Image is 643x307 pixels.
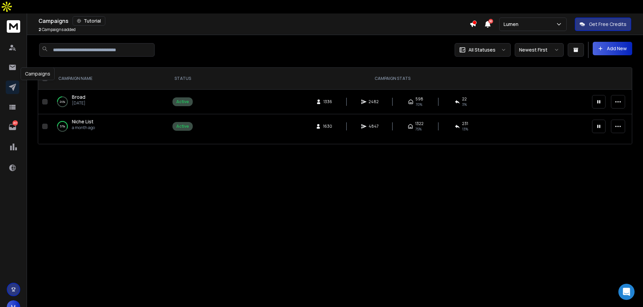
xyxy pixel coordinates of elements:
a: 207 [6,120,19,134]
p: All Statuses [468,47,495,53]
td: 57%Niche Lista month ago [50,114,168,139]
span: 1630 [323,124,332,129]
th: CAMPAIGN NAME [50,68,168,90]
span: 1322 [415,121,424,126]
p: Lumen [504,21,521,28]
span: 2482 [369,99,379,104]
span: 22 [462,96,467,102]
span: 1336 [323,99,332,104]
span: 598 [416,96,423,102]
p: 24 % [60,98,65,105]
span: 3 % [462,102,467,107]
p: Get Free Credits [589,21,626,28]
button: Newest First [515,43,564,57]
p: 57 % [60,123,65,130]
div: Active [176,124,189,129]
div: Active [176,99,189,104]
td: 24%Broad[DATE] [50,90,168,114]
div: Campaigns [21,67,55,80]
span: 13 % [462,126,468,132]
span: Broad [72,94,85,100]
button: Tutorial [73,16,105,26]
span: 75 % [415,126,422,132]
th: STATUS [168,68,197,90]
th: CAMPAIGN STATS [197,68,588,90]
span: 4847 [369,124,379,129]
p: a month ago [72,125,95,130]
span: 231 [462,121,468,126]
button: Add New [593,42,632,55]
span: 70 % [416,102,422,107]
p: Campaigns added [38,27,76,32]
p: [DATE] [72,100,85,106]
p: 207 [12,120,18,126]
button: Get Free Credits [575,18,631,31]
a: Broad [72,94,85,100]
span: 50 [488,19,493,24]
span: 2 [38,27,41,32]
div: Open Intercom Messenger [618,284,635,300]
div: Campaigns [38,16,470,26]
a: Niche List [72,118,93,125]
